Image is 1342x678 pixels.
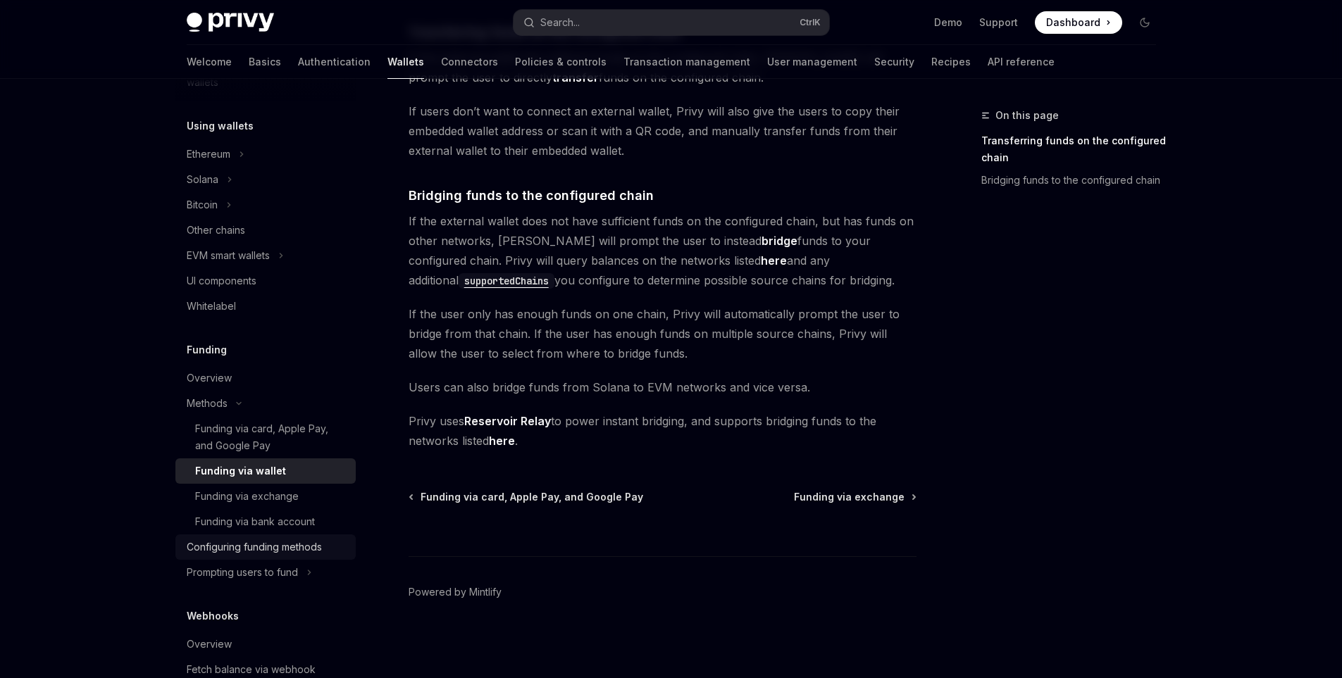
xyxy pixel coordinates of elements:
span: Funding via card, Apple Pay, and Google Pay [421,490,643,504]
img: dark logo [187,13,274,32]
h5: Funding [187,341,227,358]
a: Funding via card, Apple Pay, and Google Pay [175,416,356,458]
span: If the user only has enough funds on one chain, Privy will automatically prompt the user to bridg... [409,304,917,363]
div: Prompting users to fund [187,564,298,581]
a: Funding via bank account [175,509,356,534]
a: Connectors [441,45,498,79]
a: Basics [249,45,281,79]
div: Solana [187,171,218,188]
span: If users don’t want to connect an external wallet, Privy will also give the users to copy their e... [409,101,917,161]
div: EVM smart wallets [187,247,270,264]
a: Support [979,15,1018,30]
a: Recipes [931,45,971,79]
a: Whitelabel [175,294,356,319]
div: Overview [187,636,232,653]
a: supportedChains [459,273,554,287]
div: Whitelabel [187,298,236,315]
span: Privy uses to power instant bridging, and supports bridging funds to the networks listed . [409,411,917,451]
div: Overview [187,370,232,387]
a: Bridging funds to the configured chain [981,169,1167,192]
div: Methods [187,395,228,412]
a: Policies & controls [515,45,607,79]
a: Authentication [298,45,371,79]
button: Search...CtrlK [514,10,829,35]
span: Users can also bridge funds from Solana to EVM networks and vice versa. [409,377,917,397]
a: Transaction management [623,45,750,79]
a: Funding via exchange [794,490,915,504]
a: Security [874,45,914,79]
a: here [761,253,787,268]
button: Toggle dark mode [1133,11,1156,34]
a: Welcome [187,45,232,79]
span: On this page [995,107,1059,124]
span: Funding via exchange [794,490,905,504]
a: Overview [175,632,356,657]
a: UI components [175,268,356,294]
div: Funding via exchange [195,488,299,505]
div: Ethereum [187,146,230,163]
a: Overview [175,365,356,391]
div: Bitcoin [187,196,218,213]
a: here [489,434,515,448]
div: Funding via wallet [195,463,286,479]
div: UI components [187,272,256,289]
span: If the external wallet does not have sufficient funds on the configured chain, but has funds on o... [409,211,917,290]
a: Wallets [387,45,424,79]
a: Configuring funding methods [175,534,356,560]
a: API reference [988,45,1055,79]
a: Funding via wallet [175,458,356,484]
a: Funding via card, Apple Pay, and Google Pay [410,490,643,504]
a: Reservoir Relay [464,414,551,429]
a: User management [767,45,857,79]
h5: Using wallets [187,118,254,134]
a: Powered by Mintlify [409,585,502,599]
div: Other chains [187,222,245,239]
div: Funding via card, Apple Pay, and Google Pay [195,420,347,454]
span: Dashboard [1046,15,1100,30]
div: Funding via bank account [195,513,315,530]
h5: Webhooks [187,608,239,624]
a: Transferring funds on the configured chain [981,130,1167,169]
span: Bridging funds to the configured chain [409,186,654,205]
a: Dashboard [1035,11,1122,34]
div: Configuring funding methods [187,539,322,555]
span: Ctrl K [800,17,821,28]
a: Other chains [175,218,356,243]
strong: bridge [762,234,797,248]
a: Funding via exchange [175,484,356,509]
div: Search... [540,14,580,31]
div: Fetch balance via webhook [187,661,316,678]
a: Demo [934,15,962,30]
code: supportedChains [459,273,554,289]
